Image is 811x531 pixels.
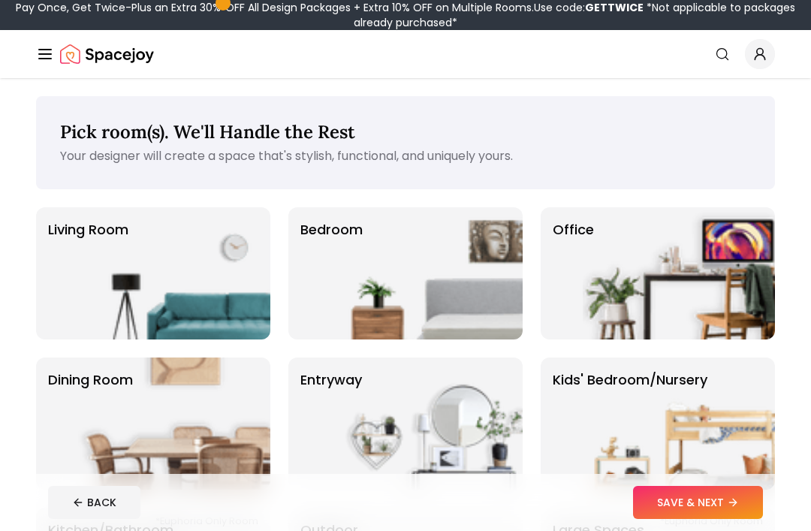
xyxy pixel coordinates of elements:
button: BACK [48,486,140,519]
img: Office [583,207,775,339]
p: Your designer will create a space that's stylish, functional, and uniquely yours. [60,147,751,165]
nav: Global [36,30,775,78]
p: Living Room [48,219,128,327]
img: Spacejoy Logo [60,39,154,69]
p: Dining Room [48,370,133,478]
p: Bedroom [300,219,363,327]
img: Living Room [78,207,270,339]
img: Dining Room [78,358,270,490]
button: SAVE & NEXT [633,486,763,519]
img: Bedroom [330,207,523,339]
span: Pick room(s). We'll Handle the Rest [60,120,355,143]
p: Kids' Bedroom/Nursery [553,370,707,478]
p: Office [553,219,594,327]
a: Spacejoy [60,39,154,69]
p: entryway [300,370,362,478]
img: entryway [330,358,523,490]
img: Kids' Bedroom/Nursery [583,358,775,490]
